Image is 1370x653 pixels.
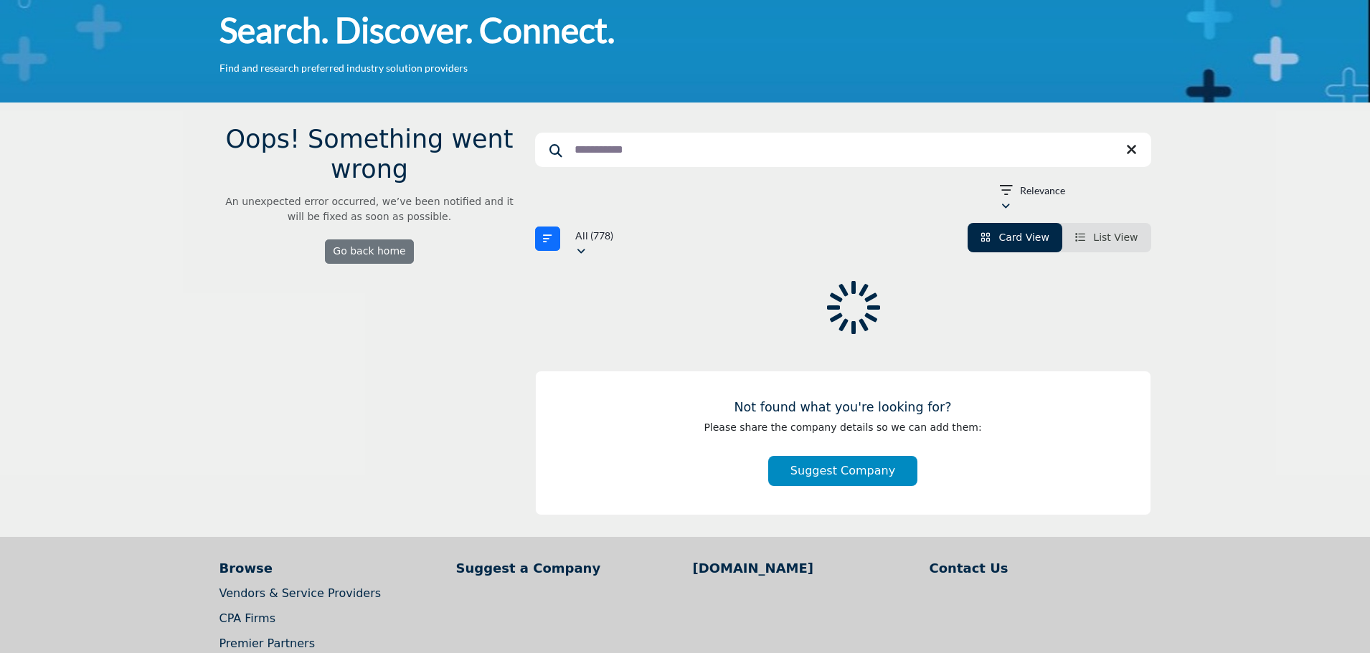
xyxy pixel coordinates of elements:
[1062,223,1151,252] li: List View
[992,178,1151,209] button: Relevance
[219,124,520,184] h1: Oops! Something went wrong
[998,232,1049,243] span: Card View
[219,558,441,578] a: Browse
[535,133,1151,167] input: Search Keyword
[768,456,917,486] button: Suggest Company
[930,558,1151,578] a: Contact Us
[219,586,382,600] a: Vendors & Service Providers
[1093,232,1138,243] span: List View
[1020,183,1065,198] p: Relevance
[325,239,414,264] a: Go back home
[968,223,1062,252] li: Card View
[704,421,981,433] span: Please share the company details so we can add them:
[790,464,895,477] span: Suggest Company
[564,400,1122,415] h3: Not found what you're looking for?
[219,637,315,650] a: Premier Partners
[219,8,615,52] h1: Search. Discover. Connect.
[456,558,678,578] a: Suggest a Company
[535,227,560,251] button: Filter categories
[575,229,613,243] p: All (778)
[1075,232,1138,243] a: View List
[219,194,520,224] p: An unexpected error occurred, we’ve been notified and it will be fixed as soon as possible.
[219,611,276,625] a: CPA Firms
[219,61,468,75] p: Find and research preferred industry solution providers
[981,232,1049,243] a: View Card
[693,558,915,578] a: [DOMAIN_NAME]
[567,223,727,254] button: All (778)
